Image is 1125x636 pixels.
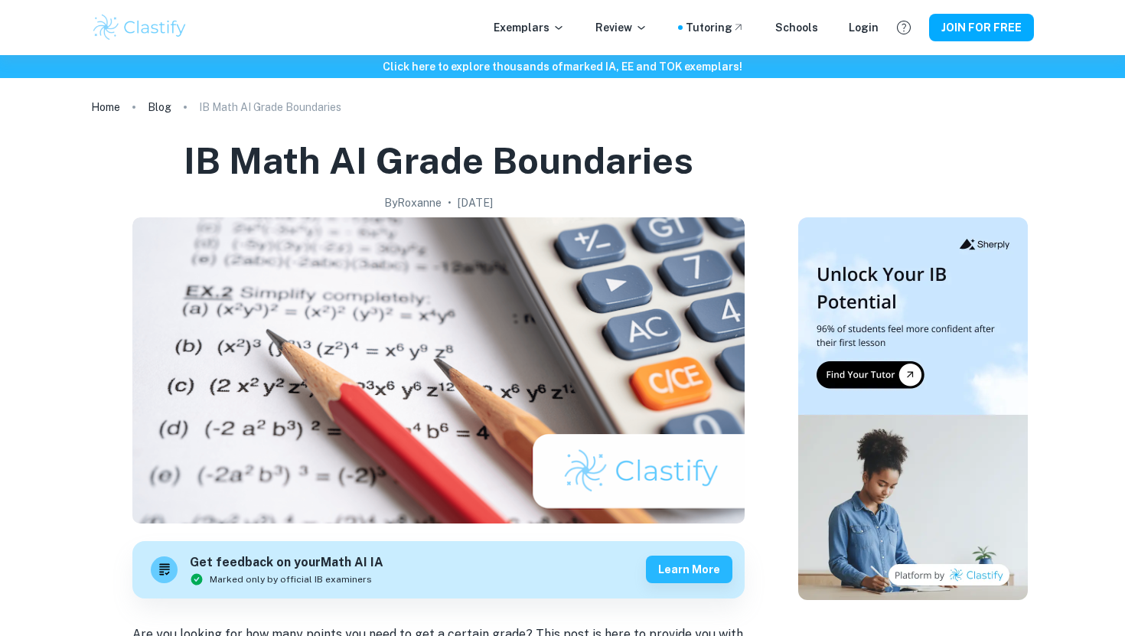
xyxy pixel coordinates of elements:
[929,14,1034,41] button: JOIN FOR FREE
[190,553,383,572] h6: Get feedback on your Math AI IA
[132,541,745,598] a: Get feedback on yourMath AI IAMarked only by official IB examinersLearn more
[210,572,372,586] span: Marked only by official IB examiners
[384,194,442,211] h2: By Roxanne
[91,12,188,43] img: Clastify logo
[494,19,565,36] p: Exemplars
[132,217,745,523] img: IB Math AI Grade Boundaries cover image
[686,19,745,36] a: Tutoring
[448,194,452,211] p: •
[891,15,917,41] button: Help and Feedback
[849,19,879,36] a: Login
[184,136,693,185] h1: IB Math AI Grade Boundaries
[91,96,120,118] a: Home
[458,194,493,211] h2: [DATE]
[798,217,1028,600] img: Thumbnail
[646,556,732,583] button: Learn more
[3,58,1122,75] h6: Click here to explore thousands of marked IA, EE and TOK exemplars !
[199,99,341,116] p: IB Math AI Grade Boundaries
[595,19,647,36] p: Review
[775,19,818,36] a: Schools
[148,96,171,118] a: Blog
